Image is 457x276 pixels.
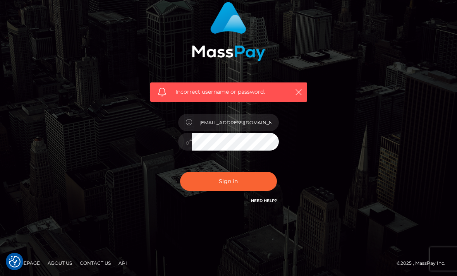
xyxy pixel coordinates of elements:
[251,198,277,203] a: Need Help?
[9,256,21,267] img: Revisit consent button
[77,257,114,269] a: Contact Us
[9,256,21,267] button: Consent Preferences
[175,88,286,96] span: Incorrect username or password.
[192,2,265,61] img: MassPay Login
[397,259,451,267] div: © 2025 , MassPay Inc.
[180,172,277,191] button: Sign in
[9,257,43,269] a: Homepage
[192,114,279,131] input: Username...
[45,257,75,269] a: About Us
[115,257,130,269] a: API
